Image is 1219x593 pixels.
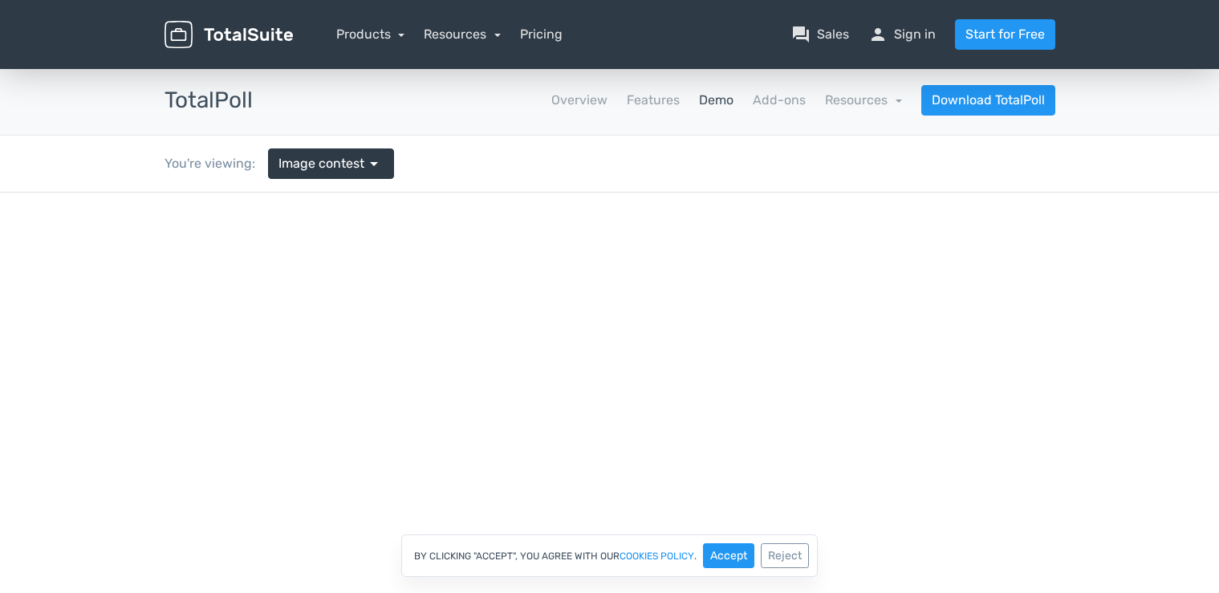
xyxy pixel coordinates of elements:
[165,88,253,113] h3: TotalPoll
[703,543,754,568] button: Accept
[791,25,849,44] a: question_answerSales
[424,26,501,42] a: Resources
[627,91,680,110] a: Features
[620,551,694,561] a: cookies policy
[278,154,364,173] span: Image contest
[336,26,405,42] a: Products
[868,25,936,44] a: personSign in
[921,85,1055,116] a: Download TotalPoll
[268,148,394,179] a: Image contest arrow_drop_down
[868,25,888,44] span: person
[520,25,563,44] a: Pricing
[165,154,268,173] div: You're viewing:
[165,21,293,49] img: TotalSuite for WordPress
[825,92,902,108] a: Resources
[791,25,811,44] span: question_answer
[551,91,607,110] a: Overview
[364,154,384,173] span: arrow_drop_down
[401,534,818,577] div: By clicking "Accept", you agree with our .
[753,91,806,110] a: Add-ons
[699,91,733,110] a: Demo
[955,19,1055,50] a: Start for Free
[761,543,809,568] button: Reject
